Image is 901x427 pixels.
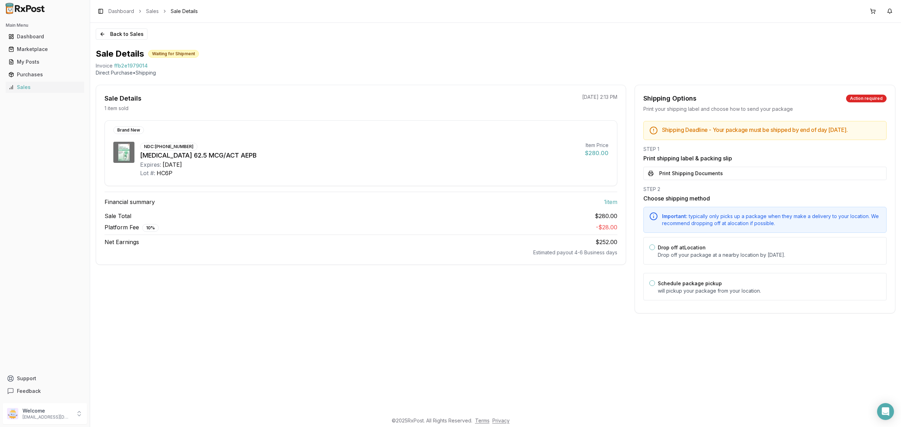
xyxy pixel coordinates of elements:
[23,414,71,420] p: [EMAIL_ADDRESS][DOMAIN_NAME]
[105,94,141,103] div: Sale Details
[3,385,87,397] button: Feedback
[8,71,81,78] div: Purchases
[114,62,148,69] span: ffb2e1979014
[604,198,617,206] span: 1 item
[105,105,128,112] p: 1 item sold
[3,31,87,42] button: Dashboard
[6,68,84,81] a: Purchases
[108,8,134,15] a: Dashboard
[6,30,84,43] a: Dashboard
[157,169,172,177] div: HC6P
[146,8,159,15] a: Sales
[662,213,881,227] div: typically only picks up a package when they make a delivery to your location. We recommend droppi...
[17,388,41,395] span: Feedback
[96,28,147,40] button: Back to Sales
[105,249,617,256] div: Estimated payout 4-6 Business days
[148,50,199,58] div: Waiting for Shipment
[475,418,490,423] a: Terms
[6,43,84,56] a: Marketplace
[596,224,617,231] span: - $28.00
[6,56,84,68] a: My Posts
[105,238,139,246] span: Net Earnings
[105,223,159,232] span: Platform Fee
[585,149,609,157] div: $280.00
[96,48,144,59] h1: Sale Details
[3,56,87,68] button: My Posts
[171,8,198,15] span: Sale Details
[140,160,161,169] div: Expires:
[3,372,87,385] button: Support
[643,194,887,203] h3: Choose shipping method
[113,142,134,163] img: Incruse Ellipta 62.5 MCG/ACT AEPB
[140,143,197,151] div: NDC: [PHONE_NUMBER]
[3,44,87,55] button: Marketplace
[108,8,198,15] nav: breadcrumb
[96,62,113,69] div: Invoice
[658,251,881,259] p: Drop off your package at a nearby location by [DATE] .
[105,212,131,220] span: Sale Total
[643,94,697,103] div: Shipping Options
[846,95,887,102] div: Action required
[113,126,144,134] div: Brand New
[643,186,887,193] div: STEP 2
[643,167,887,180] button: Print Shipping Documents
[595,212,617,220] span: $280.00
[585,142,609,149] div: Item Price
[8,33,81,40] div: Dashboard
[163,160,182,169] div: [DATE]
[8,46,81,53] div: Marketplace
[7,408,18,419] img: User avatar
[8,58,81,65] div: My Posts
[643,146,887,153] div: STEP 1
[643,106,887,113] div: Print your shipping label and choose how to send your package
[643,154,887,162] h3: Print shipping label & packing slip
[142,224,159,232] div: 10 %
[96,69,895,76] p: Direct Purchase • Shipping
[6,81,84,94] a: Sales
[140,169,155,177] div: Lot #:
[658,244,706,250] label: Drop off at Location
[6,23,84,28] h2: Main Menu
[877,403,894,420] div: Open Intercom Messenger
[582,94,617,101] p: [DATE] 2:13 PM
[105,198,155,206] span: Financial summary
[140,151,579,160] div: [MEDICAL_DATA] 62.5 MCG/ACT AEPB
[3,82,87,93] button: Sales
[658,280,722,286] label: Schedule package pickup
[596,238,617,246] span: $252.00
[3,69,87,80] button: Purchases
[23,407,71,414] p: Welcome
[8,84,81,91] div: Sales
[3,3,48,14] img: RxPost Logo
[658,287,881,294] p: will pickup your package from your location.
[662,213,687,219] span: Important:
[662,127,881,133] h5: Shipping Deadline - Your package must be shipped by end of day [DATE] .
[492,418,510,423] a: Privacy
